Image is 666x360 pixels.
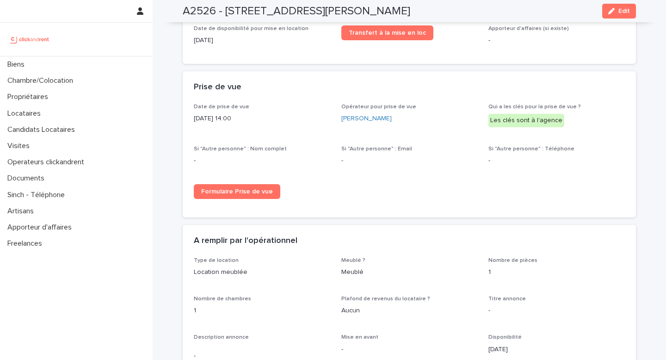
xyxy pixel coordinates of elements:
[341,146,412,152] span: Si "Autre personne" : Email
[349,30,426,36] span: Transfert à la mise en loc
[488,335,522,340] span: Disponibilité
[341,156,478,166] p: -
[341,267,478,277] p: Meublé
[4,76,80,85] p: Chambre/Colocation
[4,158,92,167] p: Operateurs clickandrent
[488,156,625,166] p: -
[4,239,49,248] p: Freelances
[4,191,72,199] p: Sinch - Téléphone
[194,36,330,45] p: [DATE]
[194,146,287,152] span: Si "Autre personne" : Nom complet
[4,174,52,183] p: Documents
[341,345,478,354] p: -
[488,345,625,354] p: [DATE]
[194,26,308,31] span: Date de disponibilité pour mise en location
[4,142,37,150] p: Visites
[341,296,430,302] span: Plafond de revenus du locataire ?
[341,258,365,263] span: Meublé ?
[341,114,392,124] a: [PERSON_NAME]
[4,125,82,134] p: Candidats Locataires
[183,5,410,18] h2: A2526 - [STREET_ADDRESS][PERSON_NAME]
[194,104,249,110] span: Date de prise de vue
[4,93,55,101] p: Propriétaires
[488,26,569,31] span: Apporteur d'affaires (si existe)
[4,207,41,216] p: Artisans
[194,236,297,246] h2: A remplir par l'opérationnel
[201,188,273,195] span: Formulaire Prise de vue
[194,114,330,124] p: [DATE] 14:00
[194,258,239,263] span: Type de location
[488,104,581,110] span: Qui a les clés pour la prise de vue ?
[488,258,537,263] span: Nombre de pièces
[488,114,564,127] div: Les clés sont à l'agence
[341,104,416,110] span: Opérateur pour prise de vue
[488,296,526,302] span: Titre annonce
[488,36,625,45] p: -
[4,60,32,69] p: Biens
[194,335,249,340] span: Description annonce
[194,306,330,316] p: 1
[488,306,625,316] p: -
[194,156,330,166] p: -
[488,267,625,277] p: 1
[194,267,330,277] p: Location meublée
[488,146,574,152] span: Si "Autre personne" : Téléphone
[194,82,241,93] h2: Prise de vue
[4,109,48,118] p: Locataires
[7,30,52,49] img: UCB0brd3T0yccxBKYDjQ
[602,4,636,19] button: Edit
[341,25,433,40] a: Transfert à la mise en loc
[194,296,251,302] span: Nombre de chambres
[4,223,79,232] p: Apporteur d'affaires
[341,306,478,316] p: Aucun
[194,184,280,199] a: Formulaire Prise de vue
[618,8,630,14] span: Edit
[341,335,378,340] span: Mise en avant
